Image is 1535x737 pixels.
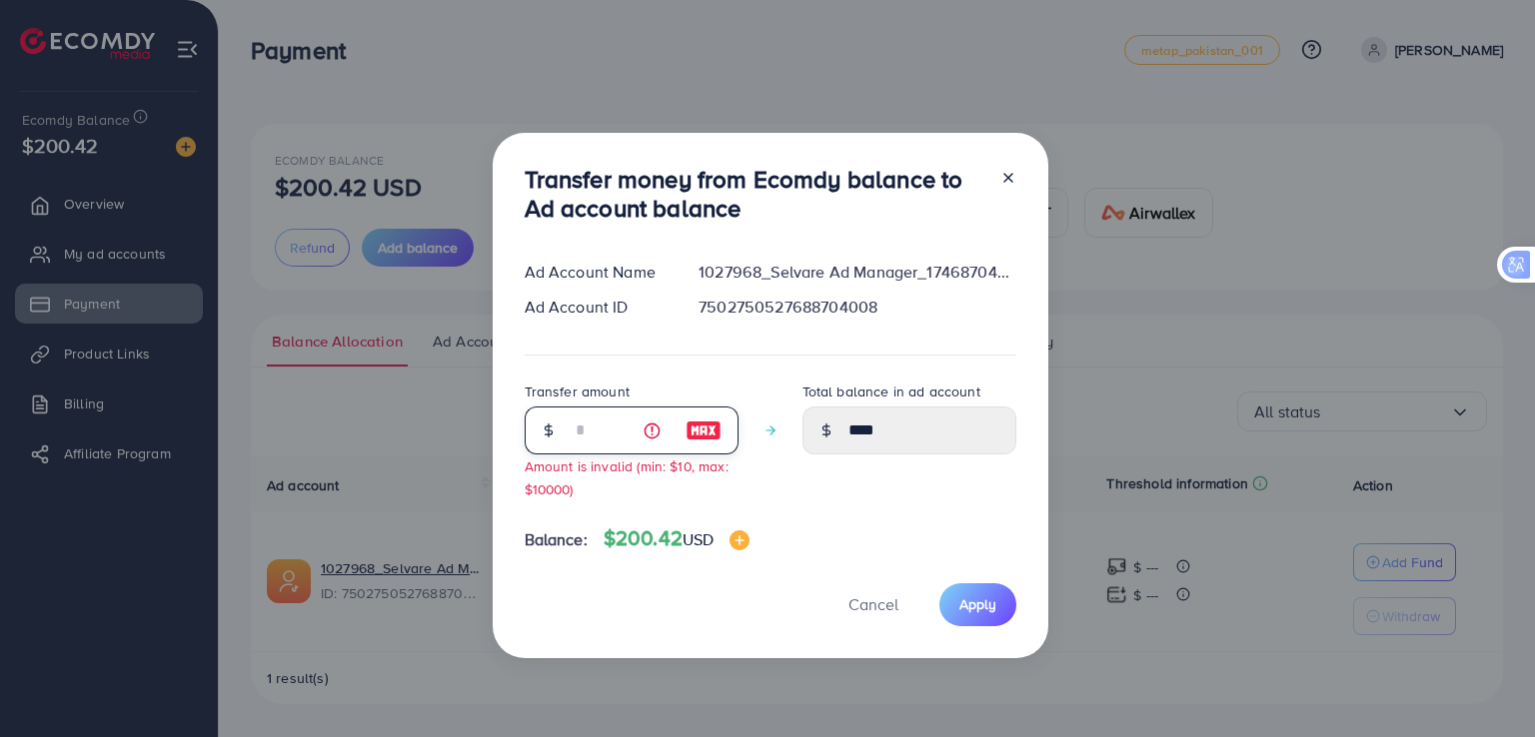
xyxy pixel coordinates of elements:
[525,528,588,551] span: Balance:
[686,418,722,442] img: image
[939,583,1016,626] button: Apply
[959,594,996,614] span: Apply
[683,261,1031,284] div: 1027968_Selvare Ad Manager_1746870428166
[802,381,980,401] label: Total balance in ad account
[1450,647,1520,722] iframe: Chat
[525,456,729,498] small: Amount is invalid (min: $10, max: $10000)
[823,583,923,626] button: Cancel
[730,530,750,550] img: image
[525,165,984,223] h3: Transfer money from Ecomdy balance to Ad account balance
[509,296,684,319] div: Ad Account ID
[683,528,714,550] span: USD
[509,261,684,284] div: Ad Account Name
[848,593,898,615] span: Cancel
[604,526,751,551] h4: $200.42
[683,296,1031,319] div: 7502750527688704008
[525,381,630,401] label: Transfer amount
